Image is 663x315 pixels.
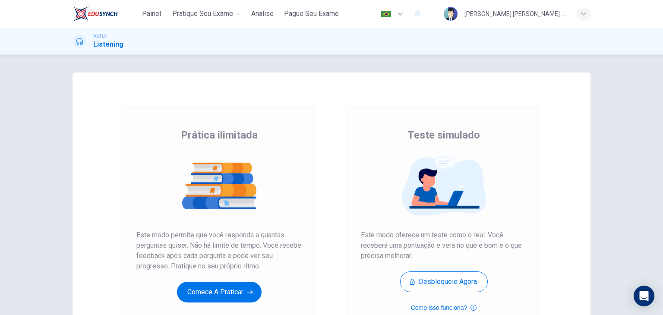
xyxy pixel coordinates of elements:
button: Como isso funciona? [411,302,477,313]
button: Pague Seu Exame [281,6,342,22]
img: pt [381,11,391,17]
span: Este modo oferece um teste como o real. Você receberá uma pontuação e verá no que é bom e o que p... [361,230,527,261]
span: Análise [251,9,274,19]
h1: Listening [93,39,123,50]
span: Teste simulado [407,128,480,142]
button: Desbloqueie agora [400,271,488,292]
img: Profile picture [444,7,458,21]
button: Pratique seu exame [169,6,244,22]
a: EduSynch logo [73,5,138,22]
button: Comece a praticar [177,282,262,302]
img: EduSynch logo [73,5,118,22]
button: Análise [248,6,277,22]
span: Pratique seu exame [172,9,233,19]
span: Painel [142,9,161,19]
span: Pague Seu Exame [284,9,339,19]
div: [PERSON_NAME] [PERSON_NAME] [PERSON_NAME] [464,9,566,19]
button: Painel [138,6,165,22]
div: Open Intercom Messenger [634,286,654,306]
span: TOEFL® [93,33,107,39]
span: Prática ilimitada [181,128,258,142]
span: Este modo permite que você responda a quantas perguntas quiser. Não há limite de tempo. Você rece... [136,230,302,271]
